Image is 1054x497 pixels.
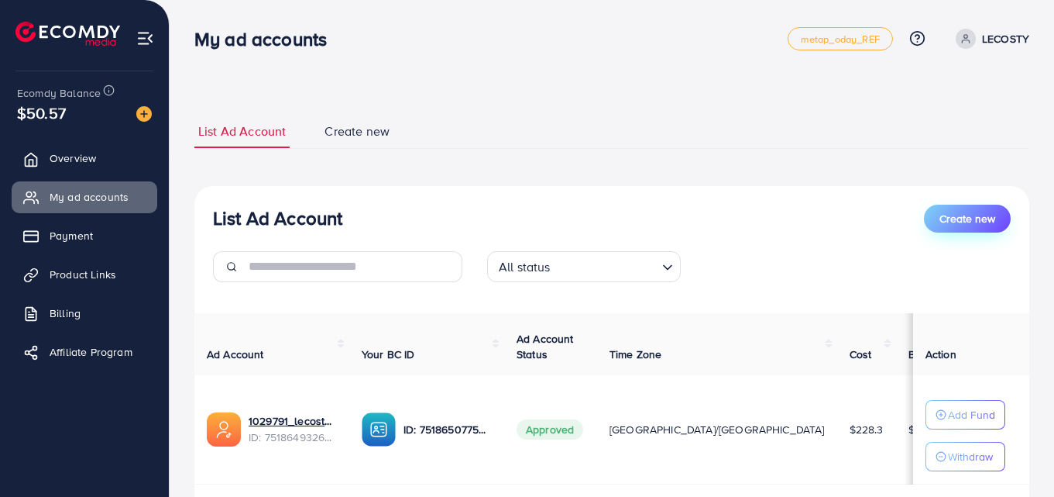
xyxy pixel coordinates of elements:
span: Time Zone [609,347,661,362]
span: ID: 7518649326421983250 [249,430,337,445]
p: Add Fund [948,406,995,424]
span: Cost [850,347,872,362]
span: Ecomdy Balance [17,85,101,101]
a: Affiliate Program [12,337,157,368]
a: LECOSTY [949,29,1029,49]
span: Overview [50,150,96,166]
span: Your BC ID [362,347,415,362]
span: All status [496,256,554,278]
span: Affiliate Program [50,344,132,360]
button: Create new [924,205,1011,233]
p: Withdraw [948,447,993,466]
span: My ad accounts [50,189,129,205]
span: $50.57 [17,102,66,124]
span: Approved [517,419,583,440]
h3: My ad accounts [194,28,339,50]
p: ID: 7518650775808524295 [403,420,492,439]
a: Payment [12,220,157,251]
div: <span class='underline'>1029791_lecosty_1750572540122</span></br>7518649326421983250 [249,413,337,445]
button: Withdraw [925,442,1005,471]
span: [GEOGRAPHIC_DATA]/[GEOGRAPHIC_DATA] [609,422,825,437]
span: List Ad Account [198,123,286,140]
input: Search for option [555,253,656,278]
p: LECOSTY [982,29,1029,48]
a: Overview [12,143,157,174]
h3: List Ad Account [213,207,342,230]
span: Ad Account [207,347,264,362]
span: Create new [324,123,390,140]
span: Billing [50,305,81,321]
button: Add Fund [925,400,1005,430]
span: Action [925,347,956,362]
iframe: Chat [988,427,1042,485]
span: metap_oday_REF [801,34,880,44]
img: menu [136,29,154,47]
a: Billing [12,298,157,329]
span: Product Links [50,267,116,282]
a: 1029791_lecosty_1750572540122 [249,413,337,429]
a: metap_oday_REF [788,27,893,50]
img: logo [15,22,120,46]
span: Ad Account Status [517,331,574,362]
div: Search for option [487,251,681,282]
img: image [136,106,152,122]
span: Payment [50,228,93,243]
span: Create new [939,211,995,226]
span: $228.3 [850,422,884,437]
a: My ad accounts [12,181,157,212]
img: ic-ads-acc.e4c84228.svg [207,412,241,447]
img: ic-ba-acc.ded83a64.svg [362,412,396,447]
a: Product Links [12,259,157,290]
